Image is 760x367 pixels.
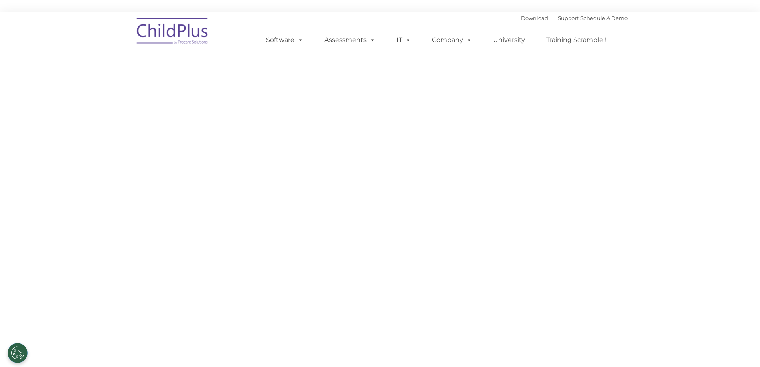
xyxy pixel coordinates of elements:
a: Assessments [316,32,383,48]
a: Schedule A Demo [580,15,628,21]
a: Software [258,32,311,48]
a: University [485,32,533,48]
a: Download [521,15,548,21]
a: Company [424,32,480,48]
a: Training Scramble!! [538,32,614,48]
a: IT [389,32,419,48]
font: | [521,15,628,21]
a: Support [558,15,579,21]
img: ChildPlus by Procare Solutions [133,12,213,52]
